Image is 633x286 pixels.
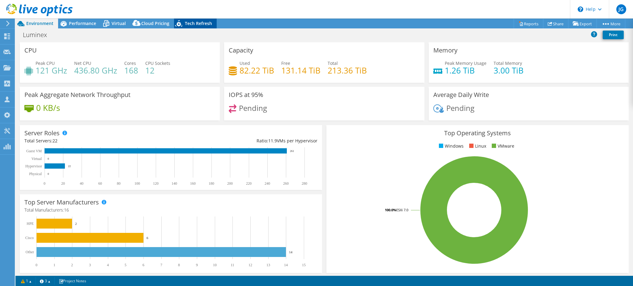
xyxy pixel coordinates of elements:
h4: 82.22 TiB [240,67,274,74]
li: Linux [468,143,486,149]
text: 7 [160,263,162,267]
text: 160 [190,181,196,186]
text: 22 [68,165,71,168]
text: 200 [227,181,233,186]
text: Physical [29,172,42,176]
span: Environment [26,20,53,26]
a: Share [543,19,568,28]
text: HPE [27,221,34,226]
h3: Top Server Manufacturers [24,199,99,206]
h3: Capacity [229,47,253,54]
span: 22 [53,138,57,144]
a: Project Notes [54,277,91,285]
span: Total Memory [494,60,522,66]
text: 11 [231,263,234,267]
text: 9 [196,263,198,267]
a: Reports [514,19,543,28]
a: More [597,19,625,28]
h3: Server Roles [24,130,60,137]
h4: 0 KB/s [36,104,60,111]
h3: Memory [433,47,457,54]
span: Tech Refresh [185,20,212,26]
text: 2 [71,263,73,267]
span: Pending [239,103,267,113]
text: 0 [48,172,49,175]
span: Used [240,60,250,66]
text: 5 [125,263,126,267]
text: 240 [265,181,270,186]
li: VMware [490,143,514,149]
h1: Luminex [20,32,57,38]
h4: Total Manufacturers: [24,207,317,213]
span: Cores [124,60,136,66]
text: 14 [284,263,288,267]
text: 280 [302,181,307,186]
text: 1 [53,263,55,267]
text: Cisco [25,236,34,240]
text: 13 [266,263,270,267]
text: 0 [48,157,49,160]
tspan: ESXi 7.0 [396,208,408,212]
span: Virtual [112,20,126,26]
span: JG [616,4,626,14]
text: 60 [98,181,102,186]
a: 1 [17,277,36,285]
text: Hypervisor [25,164,42,168]
text: 4 [107,263,109,267]
text: Other [26,250,34,254]
div: Ratio: VMs per Hypervisor [171,137,317,144]
span: Net CPU [74,60,91,66]
text: 15 [302,263,306,267]
text: 6 [142,263,144,267]
text: 8 [178,263,180,267]
text: 14 [289,250,293,254]
a: Export [568,19,597,28]
tspan: 100.0% [385,208,396,212]
text: 2 [75,222,77,225]
h4: 121 GHz [36,67,67,74]
span: Pending [446,103,474,113]
h4: 12 [145,67,170,74]
text: 20 [61,181,65,186]
span: CPU Sockets [145,60,170,66]
svg: \n [578,6,583,12]
span: Free [281,60,290,66]
text: 0 [44,181,45,186]
h4: 1.26 TiB [445,67,486,74]
span: 16 [64,207,69,213]
h4: 3.00 TiB [494,67,524,74]
text: 3 [89,263,91,267]
div: Total Servers: [24,137,171,144]
h4: 436.80 GHz [74,67,117,74]
span: 11.9 [268,138,277,144]
text: 12 [249,263,252,267]
text: 220 [246,181,252,186]
h3: Top Operating Systems [331,130,624,137]
text: 180 [209,181,214,186]
li: Windows [437,143,464,149]
a: Print [603,31,624,39]
h3: Peak Aggregate Network Throughput [24,91,130,98]
span: Peak CPU [36,60,55,66]
text: 6 [147,236,148,240]
h4: 213.36 TiB [328,67,367,74]
text: 120 [153,181,159,186]
text: 40 [80,181,83,186]
h3: IOPS at 95% [229,91,263,98]
text: Virtual [32,157,42,161]
h3: CPU [24,47,37,54]
text: 100 [134,181,140,186]
h4: 131.14 TiB [281,67,321,74]
text: 80 [117,181,121,186]
span: Cloud Pricing [141,20,169,26]
text: 10 [213,263,217,267]
text: Guest VM [26,149,42,153]
h4: 168 [124,67,138,74]
text: 140 [172,181,177,186]
text: 261 [290,149,294,153]
span: Total [328,60,338,66]
span: Performance [69,20,96,26]
text: 0 [36,263,37,267]
a: 3 [36,277,55,285]
text: 260 [283,181,289,186]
